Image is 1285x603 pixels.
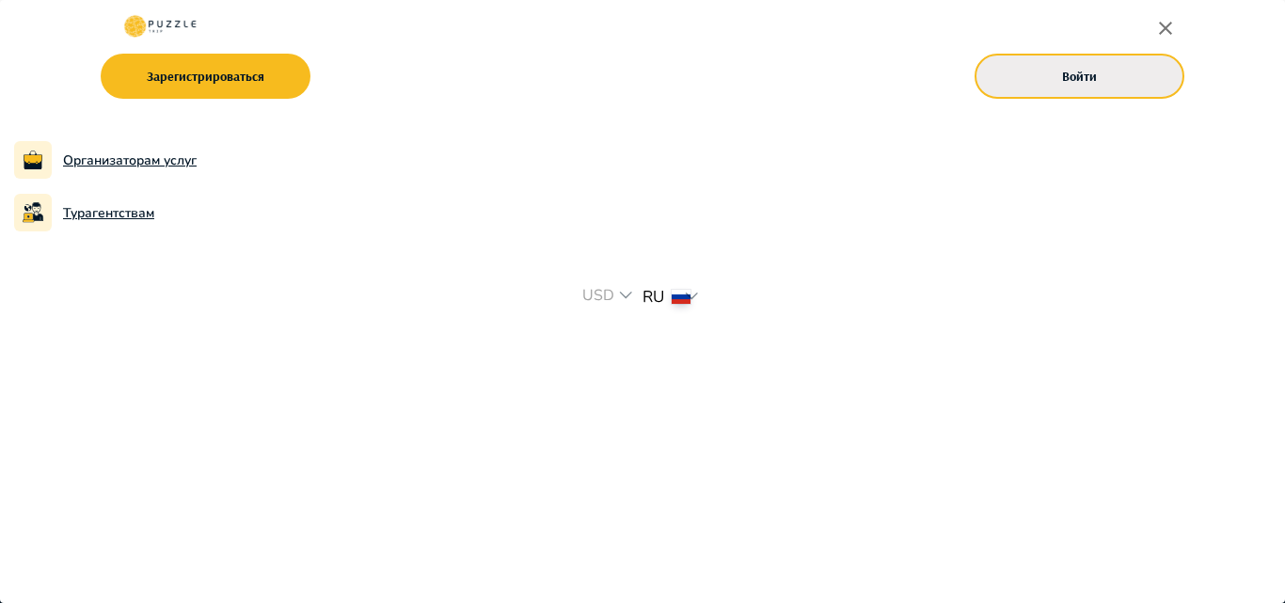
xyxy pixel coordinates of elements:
[672,290,690,304] img: lang
[101,54,310,99] button: Зарегистрироваться
[642,285,664,309] p: RU
[63,203,154,223] a: Турагентствам
[63,151,197,170] a: Организаторам услуг
[975,54,1184,99] button: Войти
[577,284,642,311] div: USD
